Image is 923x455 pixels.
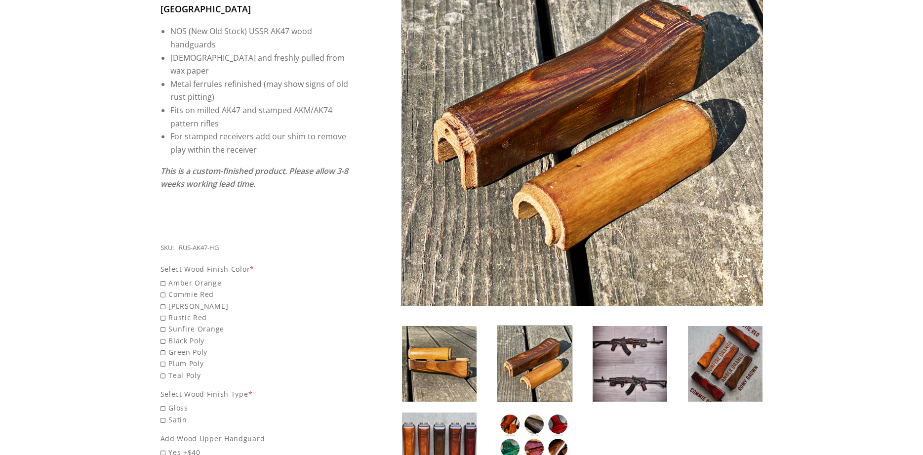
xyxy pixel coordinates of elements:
[170,25,350,51] li: NOS (New Old Stock) USSR AK47 wood handguards
[161,414,350,425] span: Satin
[161,243,174,253] div: SKU:
[161,402,350,414] span: Gloss
[161,388,350,400] div: Select Wood Finish Type
[170,131,346,155] span: For stamped receivers add our shim to remove play within the receiver
[170,104,350,130] li: Fits on milled AK47 and stamped AKM/AK74 pattern rifles
[161,263,350,275] div: Select Wood Finish Color
[161,346,350,358] span: Green Poly
[161,277,350,289] span: Amber Orange
[161,433,350,444] div: Add Wood Upper Handguard
[161,370,350,381] span: Teal Poly
[161,289,350,300] span: Commie Red
[497,326,572,402] img: Russian AK47 Handguard
[161,165,348,190] em: This is a custom-finished product. Please allow 3-8 weeks working lead time.
[161,358,350,369] span: Plum Poly
[161,300,350,312] span: [PERSON_NAME]
[402,326,477,402] img: Russian AK47 Handguard
[688,326,762,402] img: Russian AK47 Handguard
[170,51,350,78] li: [DEMOGRAPHIC_DATA] and freshly pulled from wax paper
[161,323,350,334] span: Sunfire Orange
[161,312,350,323] span: Rustic Red
[179,243,219,253] div: RUS-AK47-HG
[161,335,350,346] span: Black Poly
[170,78,350,104] li: Metal ferrules refinished (may show signs of old rust pitting)
[593,326,667,402] img: Russian AK47 Handguard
